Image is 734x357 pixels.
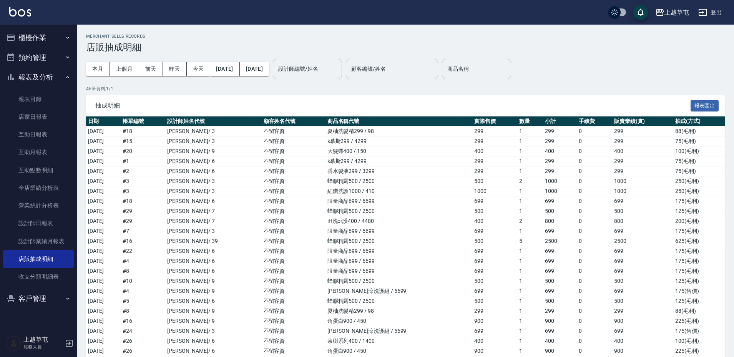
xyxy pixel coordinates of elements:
th: 設計師姓名代號 [165,116,261,126]
button: 客戶管理 [3,289,74,309]
td: [PERSON_NAME]/ 3 [165,136,261,146]
button: 預約管理 [3,48,74,68]
td: 1 [517,186,543,196]
td: 88 ( 毛利 ) [673,306,725,316]
td: 299 [612,166,673,176]
td: 699 [543,266,577,276]
td: # 16 [121,316,166,326]
th: 顧客姓名代號 [262,116,325,126]
td: 500 [612,296,673,306]
td: [DATE] [86,166,121,176]
td: # 20 [121,146,166,156]
td: [PERSON_NAME]/ 6 [165,166,261,176]
td: [DATE] [86,126,121,136]
td: 不留客資 [262,166,325,176]
td: 蜂膠精露500 / 2500 [325,206,472,216]
td: [PERSON_NAME]/ 3 [165,176,261,186]
td: 不留客資 [262,186,325,196]
td: 625 ( 毛利 ) [673,236,725,246]
button: 今天 [187,62,210,76]
td: 500 [543,276,577,286]
img: Person [6,335,22,351]
td: 1 [517,166,543,176]
td: 699 [612,266,673,276]
td: 限量商品699 / 6699 [325,196,472,206]
td: 0 [577,266,612,276]
th: 販賣業績(實) [612,116,673,126]
td: [PERSON_NAME]/ 6 [165,346,261,356]
td: 100 ( 毛利 ) [673,336,725,346]
div: 上越草屯 [664,8,689,17]
td: [DATE] [86,196,121,206]
td: [PERSON_NAME]/ 3 [165,186,261,196]
td: # 18 [121,126,166,136]
td: 蜂膠精露500 / 2500 [325,236,472,246]
td: 1 [517,266,543,276]
td: 500 [472,176,517,186]
td: 不留客資 [262,226,325,236]
td: 0 [577,196,612,206]
td: 250 ( 毛利 ) [673,176,725,186]
a: 互助點數明細 [3,161,74,179]
th: 日期 [86,116,121,126]
td: [DATE] [86,256,121,266]
td: [DATE] [86,306,121,316]
td: [PERSON_NAME]/ 9 [165,306,261,316]
td: # 8 [121,266,166,276]
td: # 8 [121,306,166,316]
td: [PERSON_NAME]/ 6 [165,256,261,266]
td: 175 ( 毛利 ) [673,226,725,236]
td: [DATE] [86,146,121,156]
td: 699 [612,196,673,206]
td: # 7 [121,226,166,236]
td: 0 [577,126,612,136]
td: 不留客資 [262,146,325,156]
td: 0 [577,316,612,326]
td: 500 [472,276,517,286]
td: 0 [577,136,612,146]
td: 1 [517,336,543,346]
td: 400 [543,336,577,346]
td: # 10 [121,276,166,286]
td: [PERSON_NAME]/ 6 [165,196,261,206]
td: k幕斯299 / 4299 [325,136,472,146]
td: 0 [577,176,612,186]
td: 699 [612,246,673,256]
td: 香水髮液299 / 3299 [325,166,472,176]
td: 900 [612,346,673,356]
td: 175 ( 售價 ) [673,326,725,336]
td: [PERSON_NAME]/ 9 [165,146,261,156]
td: 125 ( 毛利 ) [673,206,725,216]
td: 1 [517,286,543,296]
td: 1 [517,226,543,236]
td: 900 [543,316,577,326]
td: [DATE] [86,216,121,226]
td: [PERSON_NAME]/ 3 [165,226,261,236]
td: # 4 [121,286,166,296]
td: 0 [577,326,612,336]
td: 不留客資 [262,176,325,186]
td: [DATE] [86,316,121,326]
button: 前天 [139,62,163,76]
td: # 15 [121,136,166,146]
th: 帳單編號 [121,116,166,126]
td: 299 [543,306,577,316]
td: [DATE] [86,186,121,196]
td: 299 [612,126,673,136]
td: 不留客資 [262,266,325,276]
td: 0 [577,226,612,236]
td: 0 [577,336,612,346]
td: # 2 [121,166,166,176]
a: 店販抽成明細 [3,250,74,268]
td: 699 [543,226,577,236]
td: [DATE] [86,226,121,236]
button: 櫃檯作業 [3,28,74,48]
td: 1 [517,156,543,166]
td: 1 [517,126,543,136]
td: # 4 [121,256,166,266]
td: 299 [612,156,673,166]
td: 699 [612,326,673,336]
td: 500 [472,236,517,246]
td: 1 [517,196,543,206]
td: 不留客資 [262,256,325,266]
